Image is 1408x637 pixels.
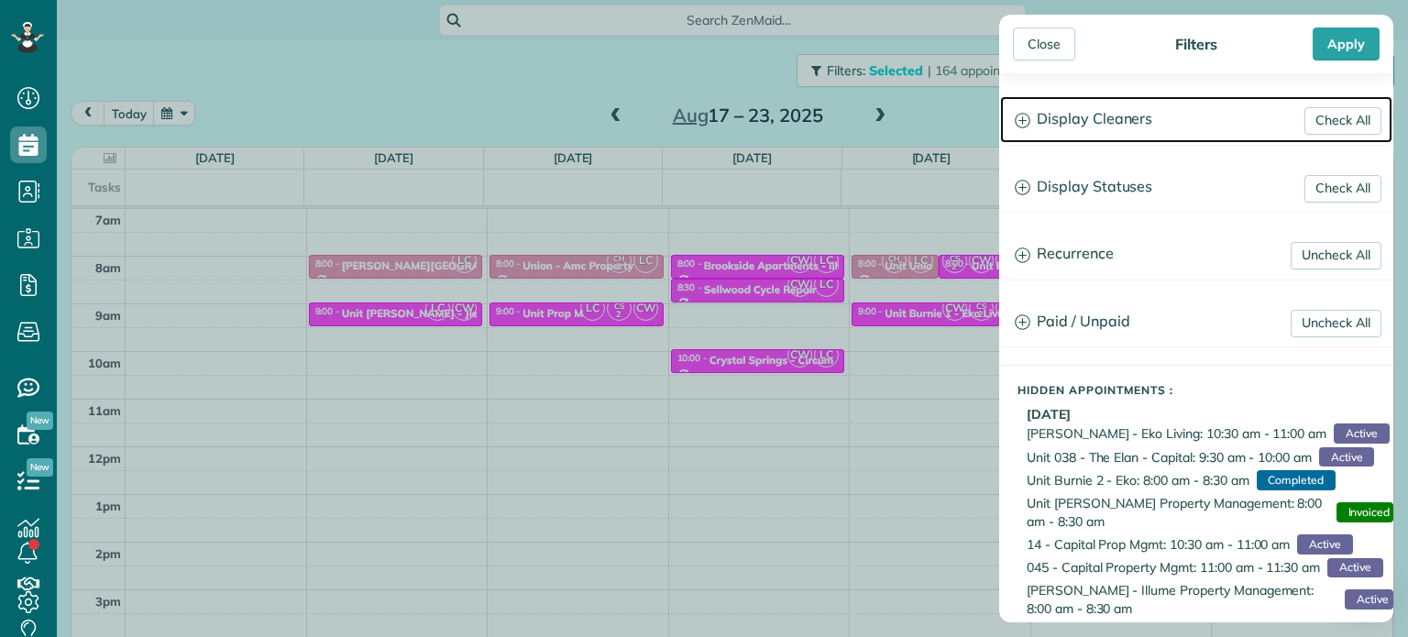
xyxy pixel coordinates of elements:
div: Close [1013,27,1075,60]
span: New [27,458,53,477]
span: Active [1334,423,1389,444]
span: 14 - Capital Prop Mgmt: 10:30 am - 11:00 am [1027,535,1290,554]
span: Unit 038 - The Elan - Capital: 9:30 am - 10:00 am [1027,448,1312,467]
span: Unit Burnie 2 - Eko: 8:00 am - 8:30 am [1027,471,1249,489]
h5: Hidden Appointments : [1017,384,1393,396]
span: New [27,412,53,430]
a: Check All [1304,107,1381,135]
span: 045 - Capital Property Mgmt: 11:00 am - 11:30 am [1027,558,1320,577]
a: Uncheck All [1291,242,1381,269]
span: Completed [1257,470,1336,490]
span: Active [1327,558,1382,578]
a: Display Cleaners [1000,96,1392,143]
span: Unit [PERSON_NAME] Property Management: 8:00 am - 8:30 am [1027,494,1329,531]
span: Invoiced [1336,502,1393,522]
div: Filters [1170,35,1223,53]
b: [DATE] [1027,406,1071,423]
a: Paid / Unpaid [1000,299,1392,346]
a: Uncheck All [1291,310,1381,337]
a: Recurrence [1000,231,1392,278]
div: Apply [1313,27,1380,60]
a: Check All [1304,175,1381,203]
span: Active [1345,589,1393,610]
span: Active [1297,534,1352,555]
span: [PERSON_NAME] - Illume Property Management: 8:00 am - 8:30 am [1027,581,1337,618]
a: Display Statuses [1000,164,1392,211]
span: [PERSON_NAME] - Eko Living: 10:30 am - 11:00 am [1027,424,1326,443]
span: Active [1319,447,1374,467]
